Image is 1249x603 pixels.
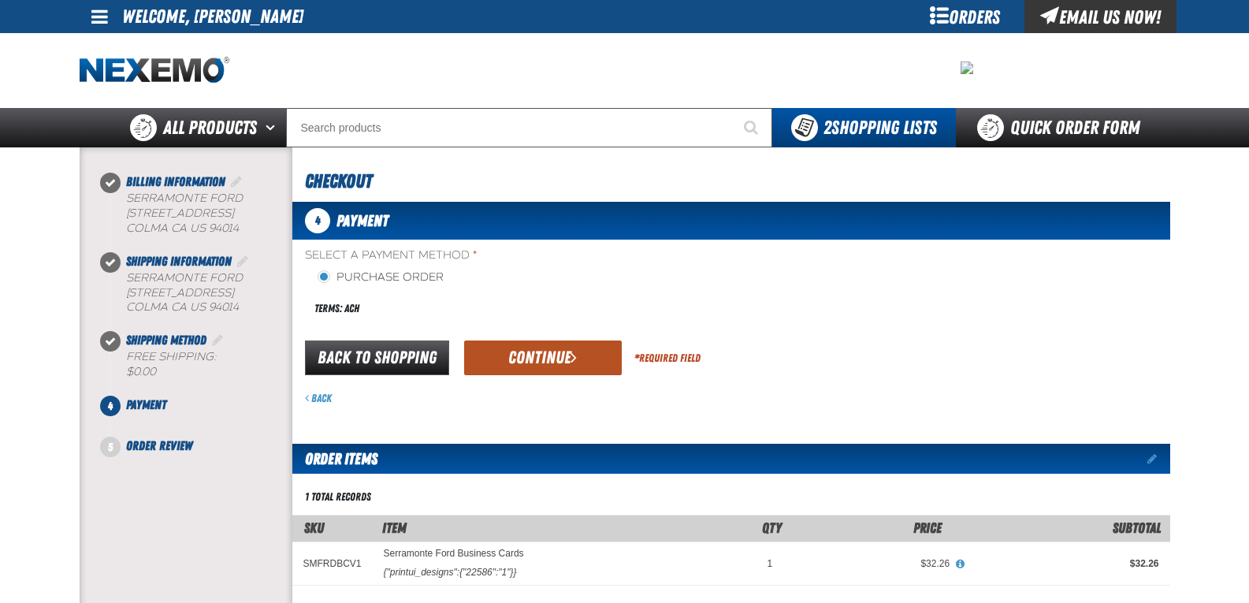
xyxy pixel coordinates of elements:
span: Payment [336,211,388,230]
span: Checkout [305,170,372,192]
span: [STREET_ADDRESS] [126,286,234,300]
input: Search [286,108,772,147]
span: 4 [100,396,121,416]
strong: 2 [823,117,831,139]
span: 1 [768,558,773,569]
span: US [190,221,206,235]
a: SKU [304,519,324,536]
a: Back [305,392,332,404]
span: US [190,300,206,314]
span: Order Review [126,438,192,453]
div: Free Shipping: [126,350,292,380]
span: Serramonte Ford [126,271,243,285]
li: Shipping Information. Step 2 of 5. Completed [110,252,292,332]
bdo: 94014 [209,221,239,235]
button: Start Searching [733,108,772,147]
span: Payment [126,397,166,412]
a: Quick Order Form [956,108,1169,147]
input: Purchase Order [318,270,330,283]
span: Subtotal [1113,519,1161,536]
button: Open All Products pages [260,108,286,147]
button: You have 2 Shopping Lists. Open to view details [772,108,956,147]
h2: Order Items [292,444,377,474]
span: All Products [163,114,257,142]
span: Shipping Information [126,254,232,269]
span: CA [171,300,187,314]
div: Required Field [634,351,701,366]
a: Edit Shipping Method [210,333,225,348]
td: SMFRDBCV1 [292,542,373,585]
span: 5 [100,437,121,457]
span: Shipping Method [126,333,206,348]
span: 4 [305,208,330,233]
li: Billing Information. Step 1 of 5. Completed [110,173,292,252]
span: Item [382,519,407,536]
span: Shopping Lists [823,117,937,139]
label: Purchase Order [318,270,444,285]
button: View All Prices for Serramonte Ford Business Cards [950,557,970,571]
a: Edit items [1147,453,1170,464]
li: Order Review. Step 5 of 5. Not Completed [110,437,292,456]
span: Serramonte Ford [126,192,243,205]
span: Price [913,519,942,536]
a: Serramonte Ford Business Cards [384,548,524,559]
a: Edit Billing Information [229,174,244,189]
div: $32.26 [972,557,1158,570]
strong: $0.00 [126,365,156,378]
div: $32.26 [794,557,950,570]
span: COLMA [126,300,168,314]
div: 1 total records [305,489,371,504]
span: Billing Information [126,174,225,189]
li: Shipping Method. Step 3 of 5. Completed [110,331,292,396]
span: Select a Payment Method [305,248,731,263]
div: Terms: ACH [305,292,731,326]
a: Edit Shipping Information [235,254,251,269]
a: Home [80,57,229,84]
a: Back to Shopping [305,341,449,375]
bdo: 94014 [209,300,239,314]
li: Payment. Step 4 of 5. Not Completed [110,396,292,437]
span: CA [171,221,187,235]
span: Qty [762,519,782,536]
span: COLMA [126,221,168,235]
span: [STREET_ADDRESS] [126,207,234,220]
img: 93db179228030ecd25a137940bcaa8ab.jpeg [961,61,973,74]
img: Nexemo logo [80,57,229,84]
button: Continue [464,341,622,375]
div: {"printui_designs":{"22586":"1"}} [384,566,517,579]
nav: Checkout steps. Current step is Payment. Step 4 of 5 [99,173,292,456]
